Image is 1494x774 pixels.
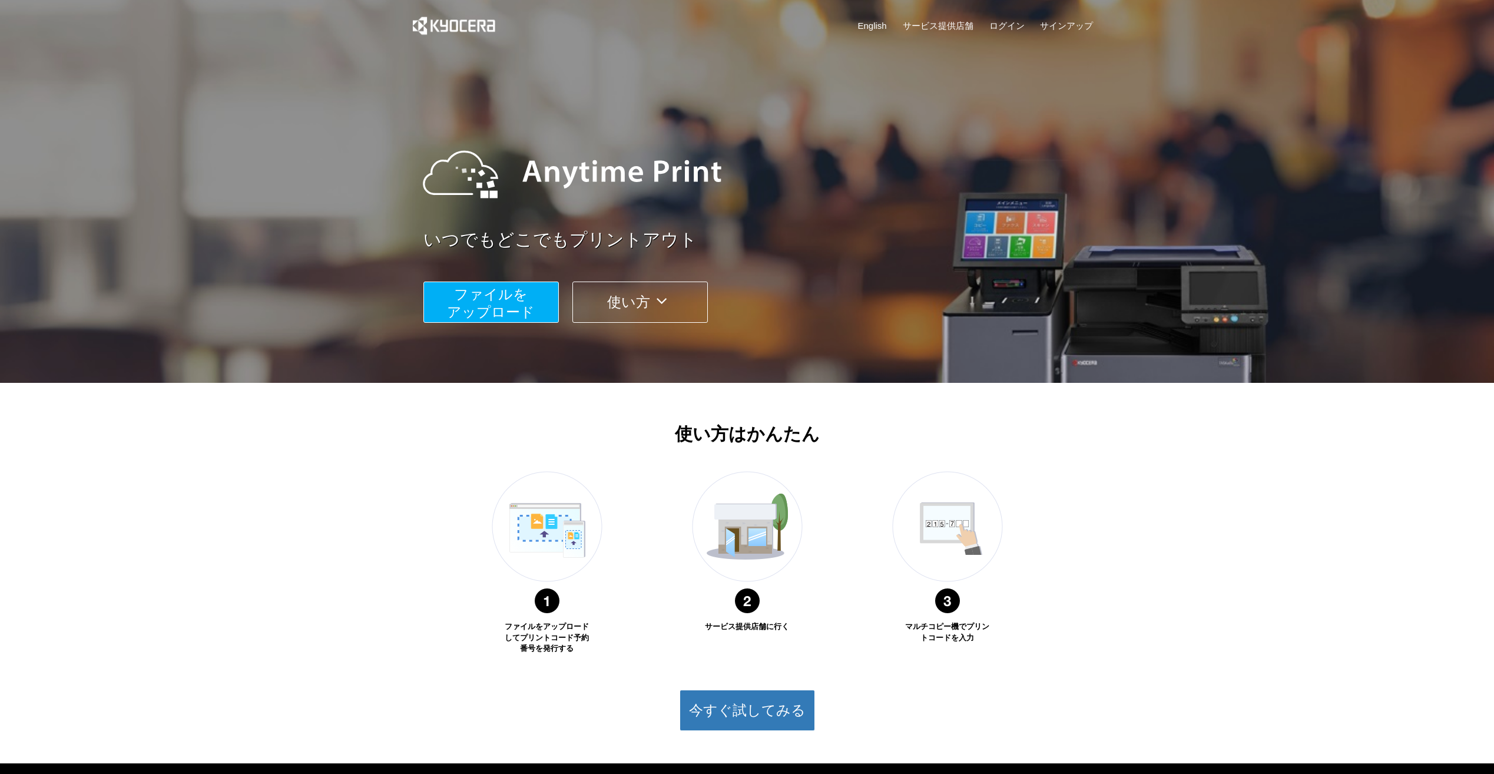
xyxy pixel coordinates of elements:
[423,282,559,323] button: ファイルを​​アップロード
[1040,19,1093,32] a: サインアップ
[447,286,535,320] span: ファイルを ​​アップロード
[503,621,591,654] p: ファイルをアップロードしてプリントコード予約番号を発行する
[703,621,791,633] p: サービス提供店舗に行く
[989,19,1025,32] a: ログイン
[903,621,992,643] p: マルチコピー機でプリントコードを入力
[680,690,815,731] button: 今すぐ試してみる
[423,227,1101,253] a: いつでもどこでもプリントアウト
[903,19,973,32] a: サービス提供店舗
[572,282,708,323] button: 使い方
[858,19,887,32] a: English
